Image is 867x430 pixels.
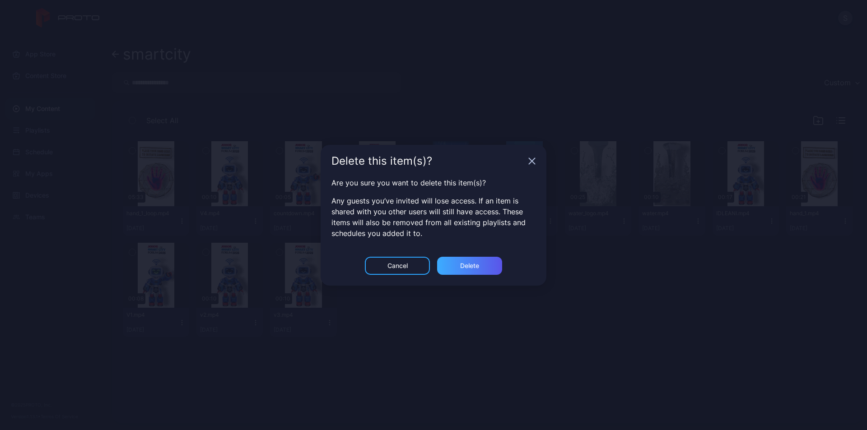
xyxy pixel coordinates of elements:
[437,257,502,275] button: Delete
[387,262,408,269] div: Cancel
[331,156,525,166] div: Delete this item(s)?
[365,257,430,275] button: Cancel
[331,177,536,188] p: Are you sure you want to delete this item(s)?
[331,195,536,239] p: Any guests you’ve invited will lose access. If an item is shared with you other users will still ...
[460,262,479,269] div: Delete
